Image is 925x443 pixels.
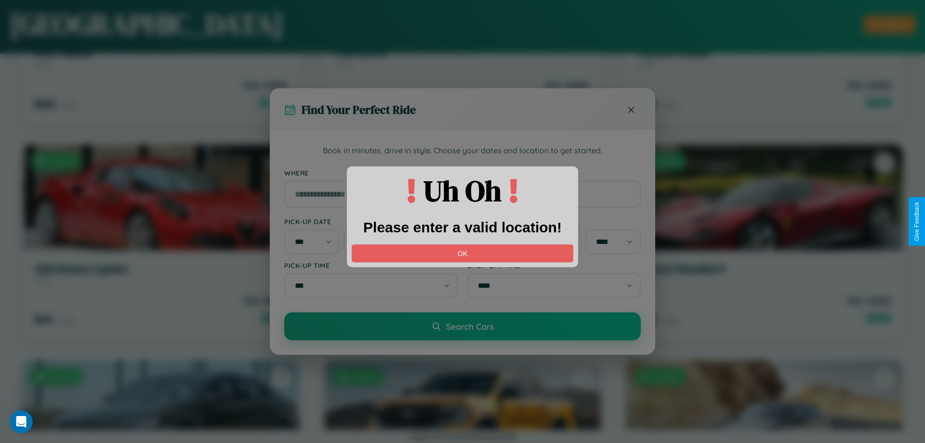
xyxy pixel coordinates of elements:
[284,217,458,226] label: Pick-up Date
[467,261,641,269] label: Drop-off Time
[284,261,458,269] label: Pick-up Time
[446,321,494,332] span: Search Cars
[284,169,641,177] label: Where
[284,145,641,157] p: Book in minutes, drive in style. Choose your dates and location to get started.
[467,217,641,226] label: Drop-off Date
[302,102,416,118] h3: Find Your Perfect Ride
